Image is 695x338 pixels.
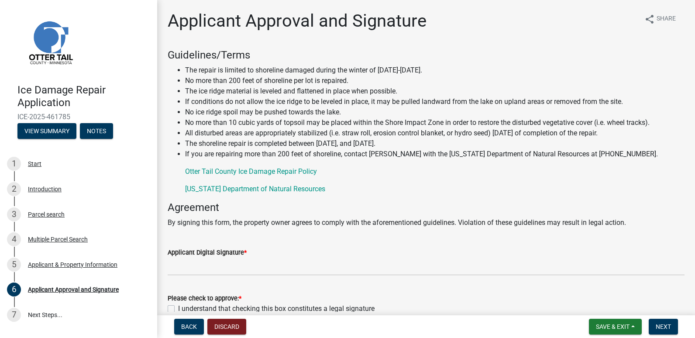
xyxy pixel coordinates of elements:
[28,161,41,167] div: Start
[17,128,76,135] wm-modal-confirm: Summary
[28,236,88,242] div: Multiple Parcel Search
[7,207,21,221] div: 3
[7,157,21,171] div: 1
[174,319,204,335] button: Back
[7,258,21,272] div: 5
[28,262,117,268] div: Applicant & Property Information
[168,250,247,256] label: Applicant Digital Signature
[80,123,113,139] button: Notes
[28,286,119,293] div: Applicant Approval and Signature
[185,138,685,149] li: The shoreline repair is completed between [DATE], and [DATE].
[17,113,140,121] span: ICE-2025-461785
[168,201,685,214] h4: Agreement
[185,128,685,138] li: All disturbed areas are appropriately stabilized (i.e. straw roll, erosion control blanket, or hy...
[28,186,62,192] div: Introduction
[80,128,113,135] wm-modal-confirm: Notes
[168,49,685,62] h4: Guidelines/Terms
[168,217,685,228] p: By signing this form, the property owner agrees to comply with the aforementioned guidelines. Vio...
[185,86,685,97] li: The ice ridge material is leveled and flattened in place when possible.
[589,319,642,335] button: Save & Exit
[17,123,76,139] button: View Summary
[185,185,325,193] a: [US_STATE] Department of Natural Resources
[178,304,375,314] label: I understand that checking this box constitutes a legal signature
[649,319,678,335] button: Next
[185,76,685,86] li: No more than 200 feet of shoreline per lot is repaired.
[7,232,21,246] div: 4
[185,167,317,176] a: Otter Tail County Ice Damage Repair Policy
[185,117,685,128] li: No more than 10 cubic yards of topsoil may be placed within the Shore Impact Zone in order to res...
[28,211,65,217] div: Parcel search
[657,14,676,24] span: Share
[637,10,683,28] button: shareShare
[168,10,427,31] h1: Applicant Approval and Signature
[596,323,630,330] span: Save & Exit
[168,296,241,302] label: Please check to approve:
[7,182,21,196] div: 2
[185,107,685,117] li: No ice ridge spoil may be pushed towards the lake.
[656,323,671,330] span: Next
[17,84,150,109] h4: Ice Damage Repair Application
[17,9,83,75] img: Otter Tail County, Minnesota
[181,323,197,330] span: Back
[7,308,21,322] div: 7
[185,97,685,107] li: If conditions do not allow the ice ridge to be leveled in place, it may be pulled landward from t...
[185,149,685,159] p: If you are repairing more than 200 feet of shoreline, contact [PERSON_NAME] with the [US_STATE] D...
[644,14,655,24] i: share
[185,65,685,76] li: The repair is limited to shoreline damaged during the winter of [DATE]-[DATE].
[207,319,246,335] button: Discard
[7,283,21,297] div: 6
